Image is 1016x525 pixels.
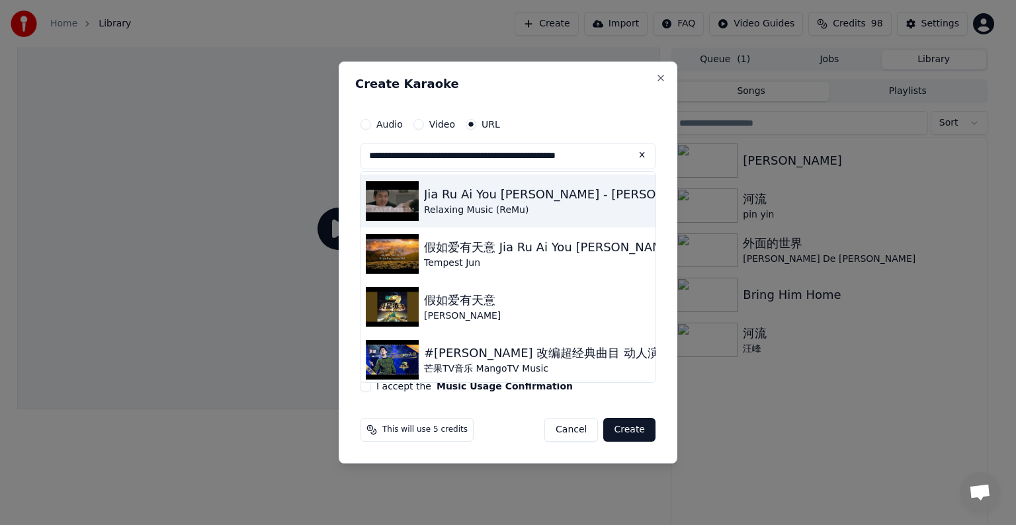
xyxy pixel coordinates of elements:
[603,418,656,442] button: Create
[376,382,573,391] label: I accept the
[482,120,500,129] label: URL
[366,340,419,380] img: #李健 改编超经典曲目 动人演绎触动人心 | 我是歌手3 | I AM A SINGER 3 | MangoTV Music
[382,424,468,435] span: This will use 5 credits
[424,185,710,204] div: Jia Ru Ai You [PERSON_NAME] - [PERSON_NAME]
[424,204,710,217] div: Relaxing Music (ReMu)
[376,120,403,129] label: Audio
[424,362,1000,376] div: 芒果TV音乐 MangoTV Music
[366,234,419,274] img: 假如爱有天意 Jia Ru Ai You Tian Yi - Chinese, Pinyin & English Translation
[429,120,455,129] label: Video
[355,78,661,90] h2: Create Karaoke
[424,238,906,257] div: 假如爱有天意 Jia Ru Ai You [PERSON_NAME] - Chinese, Pinyin & English Translation
[366,181,419,221] img: Jia Ru Ai You Tian Yi - Li Jian
[424,344,1000,362] div: #[PERSON_NAME] 改编超经典曲目 动人演绎触动人心 | 我是歌手3 | I AM A SINGER 3 | MangoTV Music
[544,418,598,442] button: Cancel
[437,382,573,391] button: I accept the
[424,257,906,270] div: Tempest Jun
[424,309,501,323] div: [PERSON_NAME]
[424,291,501,309] div: 假如爱有天意
[366,287,419,327] img: 假如爱有天意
